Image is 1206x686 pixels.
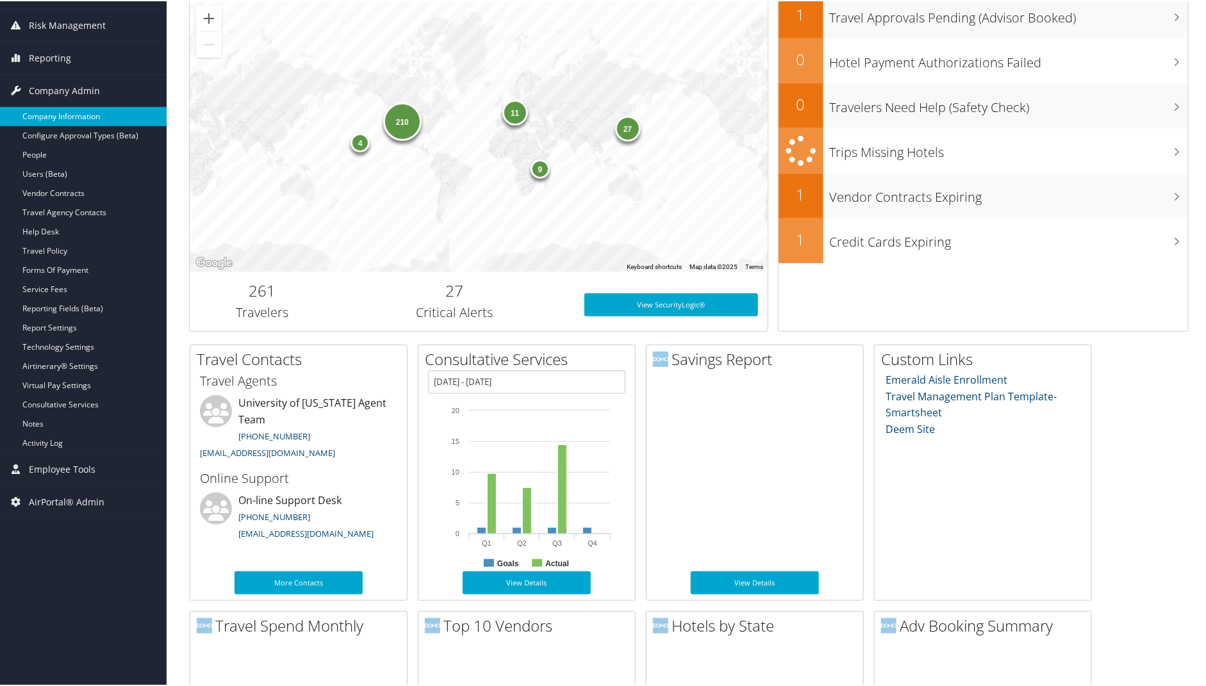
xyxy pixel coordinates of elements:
img: domo-logo.png [881,617,896,632]
h2: 1 [779,227,823,249]
a: [EMAIL_ADDRESS][DOMAIN_NAME] [200,446,335,457]
h2: 1 [779,3,823,24]
li: On-line Support Desk [194,491,404,544]
h2: Travel Spend Monthly [197,614,407,635]
text: Actual [545,558,569,567]
span: Reporting [29,41,71,73]
h3: Hotel Payment Authorizations Failed [830,46,1188,70]
tspan: 10 [452,467,459,475]
span: AirPortal® Admin [29,485,104,517]
h2: Hotels by State [653,614,863,635]
h2: Top 10 Vendors [425,614,635,635]
div: 27 [615,115,640,140]
h2: 0 [779,92,823,114]
a: [PHONE_NUMBER] [238,510,310,521]
a: Travel Management Plan Template- Smartsheet [886,388,1057,419]
div: 4 [351,132,370,151]
a: [EMAIL_ADDRESS][DOMAIN_NAME] [238,527,374,538]
button: Zoom out [196,31,222,56]
a: [PHONE_NUMBER] [238,429,310,441]
button: Zoom in [196,4,222,30]
img: domo-logo.png [653,350,668,366]
h2: 1 [779,183,823,204]
a: 0Travelers Need Help (Safety Check) [779,82,1188,127]
img: Google [193,254,235,270]
h2: 261 [199,279,324,300]
div: 9 [531,158,550,177]
h3: Travel Approvals Pending (Advisor Booked) [830,1,1188,26]
img: domo-logo.png [425,617,440,632]
h3: Travelers Need Help (Safety Check) [830,91,1188,115]
h2: 27 [343,279,565,300]
text: Q3 [552,538,562,546]
h3: Travel Agents [200,371,397,389]
a: Open this area in Google Maps (opens a new window) [193,254,235,270]
a: More Contacts [235,570,363,593]
text: Q4 [588,538,597,546]
li: University of [US_STATE] Agent Team [194,394,404,462]
a: 1Vendor Contracts Expiring [779,172,1188,217]
a: 1Credit Cards Expiring [779,217,1188,262]
text: Q1 [482,538,491,546]
h3: Vendor Contracts Expiring [830,181,1188,205]
button: Keyboard shortcuts [627,261,682,270]
h3: Online Support [200,468,397,486]
tspan: 15 [452,436,459,444]
a: View Details [463,570,591,593]
h2: Travel Contacts [197,347,407,369]
div: 11 [502,98,527,124]
a: 0Hotel Payment Authorizations Failed [779,37,1188,82]
span: Employee Tools [29,452,95,484]
text: Goals [497,558,519,567]
h2: Consultative Services [425,347,635,369]
a: Deem Site [886,421,936,435]
img: domo-logo.png [197,617,212,632]
tspan: 5 [456,498,459,505]
a: View SecurityLogic® [584,292,758,315]
a: View Details [691,570,819,593]
h2: Custom Links [881,347,1091,369]
h3: Trips Missing Hotels [830,136,1188,160]
tspan: 0 [456,528,459,536]
h3: Travelers [199,302,324,320]
text: Q2 [517,538,527,546]
h2: Savings Report [653,347,863,369]
a: Emerald Aisle Enrollment [886,372,1008,386]
h3: Credit Cards Expiring [830,225,1188,250]
a: Terms (opens in new tab) [746,262,764,269]
h3: Critical Alerts [343,302,565,320]
span: Risk Management [29,8,106,40]
a: Trips Missing Hotels [779,127,1188,172]
span: Company Admin [29,74,100,106]
span: Map data ©2025 [690,262,738,269]
img: domo-logo.png [653,617,668,632]
div: 210 [383,101,422,140]
h2: 0 [779,47,823,69]
tspan: 20 [452,405,459,413]
h2: Adv Booking Summary [881,614,1091,635]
